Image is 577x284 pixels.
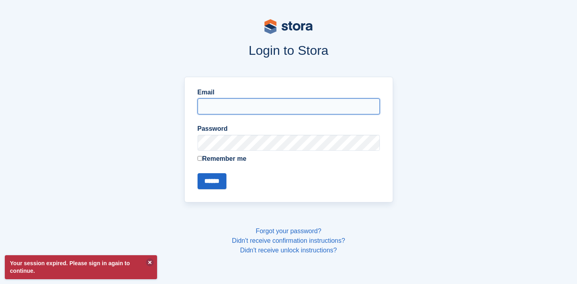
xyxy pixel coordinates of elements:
input: Remember me [198,156,202,161]
label: Remember me [198,154,380,164]
a: Forgot your password? [256,228,321,234]
p: Your session expired. Please sign in again to continue. [5,255,157,279]
a: Didn't receive unlock instructions? [240,247,337,254]
h1: Login to Stora [31,43,546,58]
img: stora-logo-53a41332b3708ae10de48c4981b4e9114cc0af31d8433b30ea865607fb682f29.svg [264,19,313,34]
label: Email [198,88,380,97]
a: Didn't receive confirmation instructions? [232,237,345,244]
label: Password [198,124,380,134]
